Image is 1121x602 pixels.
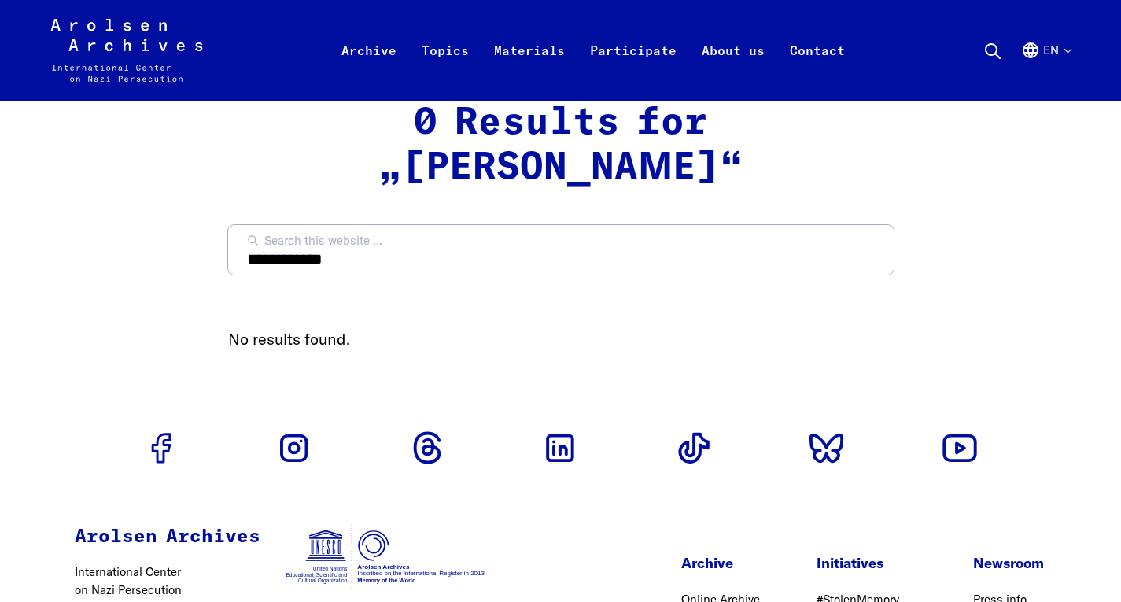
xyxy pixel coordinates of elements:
a: Go to Tiktok profile [669,423,719,473]
nav: Primary [329,19,857,82]
a: Go to Threads profile [402,423,452,473]
a: About us [689,38,777,101]
button: English, language selection [1021,41,1071,98]
a: Contact [777,38,857,101]
a: Go to Youtube profile [935,423,985,473]
a: Participate [577,38,689,101]
p: International Center on Nazi Persecution [75,563,260,599]
h2: 0 Results for „[PERSON_NAME]“ [228,101,894,191]
a: Go to Instagram profile [269,423,319,473]
a: Archive [329,38,409,101]
p: Initiatives [817,552,917,574]
a: Go to Linkedin profile [535,423,585,473]
p: No results found. [228,327,894,351]
p: Newsroom [973,552,1046,574]
a: Topics [409,38,481,101]
a: Go to Facebook profile [136,423,186,473]
a: Go to Bluesky profile [802,423,852,473]
p: Archive [681,552,760,574]
strong: Arolsen Archives [75,527,260,546]
a: Materials [481,38,577,101]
